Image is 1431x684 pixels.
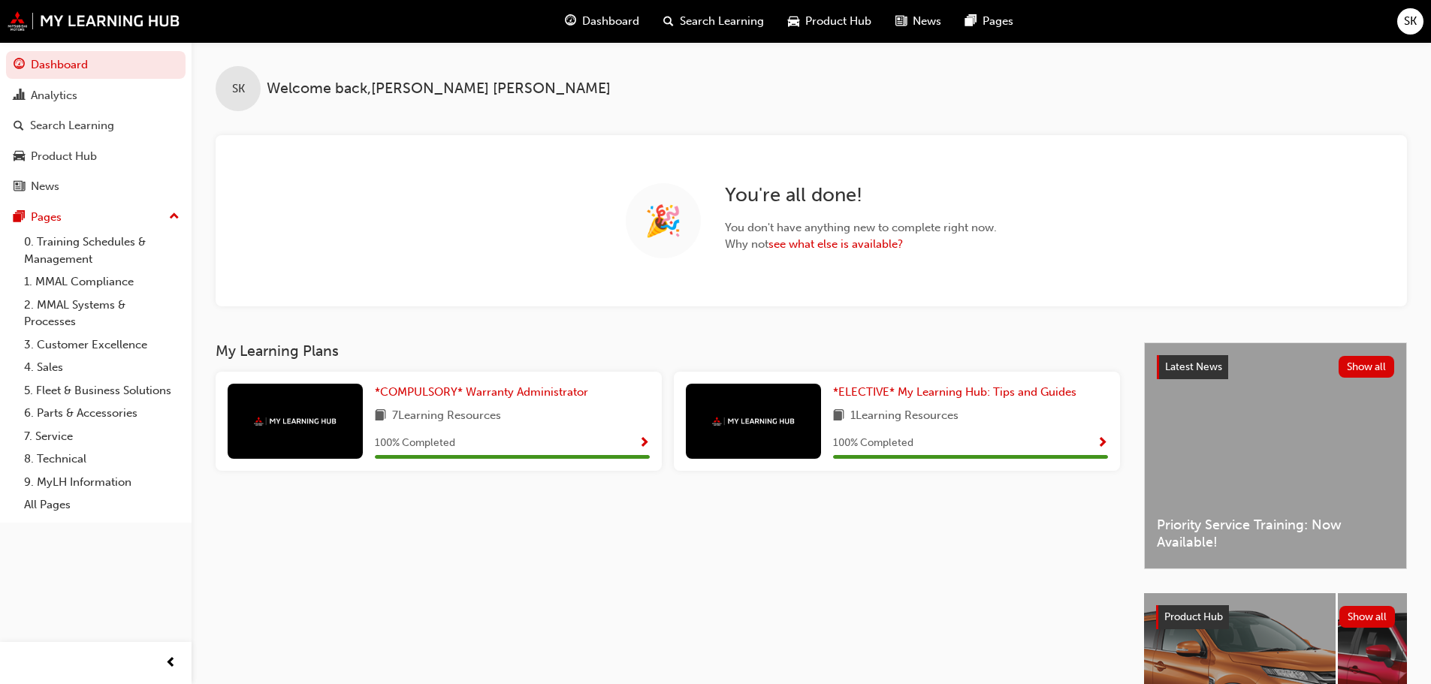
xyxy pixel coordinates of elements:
span: up-icon [169,207,180,227]
a: 5. Fleet & Business Solutions [18,379,186,402]
a: Latest NewsShow all [1157,355,1394,379]
a: pages-iconPages [953,6,1025,37]
a: 4. Sales [18,356,186,379]
a: news-iconNews [883,6,953,37]
a: *ELECTIVE* My Learning Hub: Tips and Guides [833,384,1082,401]
a: News [6,173,186,200]
span: search-icon [663,12,674,31]
div: Pages [31,209,62,226]
span: Product Hub [805,13,871,30]
button: SK [1397,8,1423,35]
button: Show all [1339,606,1396,628]
div: Search Learning [30,117,114,134]
button: Pages [6,203,186,231]
a: guage-iconDashboard [553,6,651,37]
span: You don ' t have anything new to complete right now. [725,219,997,237]
a: All Pages [18,493,186,517]
span: Latest News [1165,360,1222,373]
span: guage-icon [565,12,576,31]
a: search-iconSearch Learning [651,6,776,37]
a: Analytics [6,82,186,110]
a: see what else is available? [768,237,903,251]
span: car-icon [788,12,799,31]
span: Priority Service Training: Now Available! [1157,517,1394,550]
h2: You ' re all done! [725,183,997,207]
span: SK [1404,13,1417,30]
button: Show Progress [639,434,650,453]
span: Dashboard [582,13,639,30]
span: chart-icon [14,89,25,103]
a: Product Hub [6,143,186,170]
a: Search Learning [6,112,186,140]
div: Analytics [31,87,77,104]
img: mmal [712,417,795,426]
a: 2. MMAL Systems & Processes [18,294,186,333]
span: prev-icon [165,654,177,673]
span: *COMPULSORY* Warranty Administrator [375,385,588,399]
a: *COMPULSORY* Warranty Administrator [375,384,594,401]
span: car-icon [14,150,25,164]
span: Show Progress [639,437,650,450]
a: car-iconProduct Hub [776,6,883,37]
span: book-icon [375,407,386,426]
span: SK [232,80,245,98]
span: News [913,13,941,30]
span: Search Learning [680,13,764,30]
span: 1 Learning Resources [850,407,959,426]
button: DashboardAnalyticsSearch LearningProduct HubNews [6,48,186,203]
a: 0. Training Schedules & Management [18,231,186,270]
span: 7 Learning Resources [392,407,501,426]
img: mmal [254,417,337,426]
div: Product Hub [31,148,97,165]
button: Show all [1339,356,1395,378]
span: pages-icon [965,12,977,31]
span: Show Progress [1097,437,1108,450]
a: 7. Service [18,425,186,448]
span: Product Hub [1164,610,1223,623]
span: Pages [983,13,1013,30]
div: News [31,178,59,195]
span: Welcome back , [PERSON_NAME] [PERSON_NAME] [267,80,611,98]
span: search-icon [14,119,24,133]
img: mmal [8,11,180,31]
button: Show Progress [1097,434,1108,453]
span: 100 % Completed [833,435,913,452]
a: 6. Parts & Accessories [18,402,186,425]
h3: My Learning Plans [216,342,1120,360]
span: pages-icon [14,211,25,224]
a: Product HubShow all [1156,605,1395,629]
span: news-icon [895,12,907,31]
span: book-icon [833,407,844,426]
span: *ELECTIVE* My Learning Hub: Tips and Guides [833,385,1076,399]
span: news-icon [14,180,25,194]
a: 1. MMAL Compliance [18,270,186,294]
span: Why not [725,236,997,253]
a: 8. Technical [18,447,186,471]
span: 🎉 [645,212,682,230]
span: guage-icon [14,59,25,72]
a: 3. Customer Excellence [18,333,186,357]
a: Dashboard [6,51,186,79]
a: Latest NewsShow allPriority Service Training: Now Available! [1144,342,1407,569]
span: 100 % Completed [375,435,455,452]
a: 9. MyLH Information [18,471,186,494]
